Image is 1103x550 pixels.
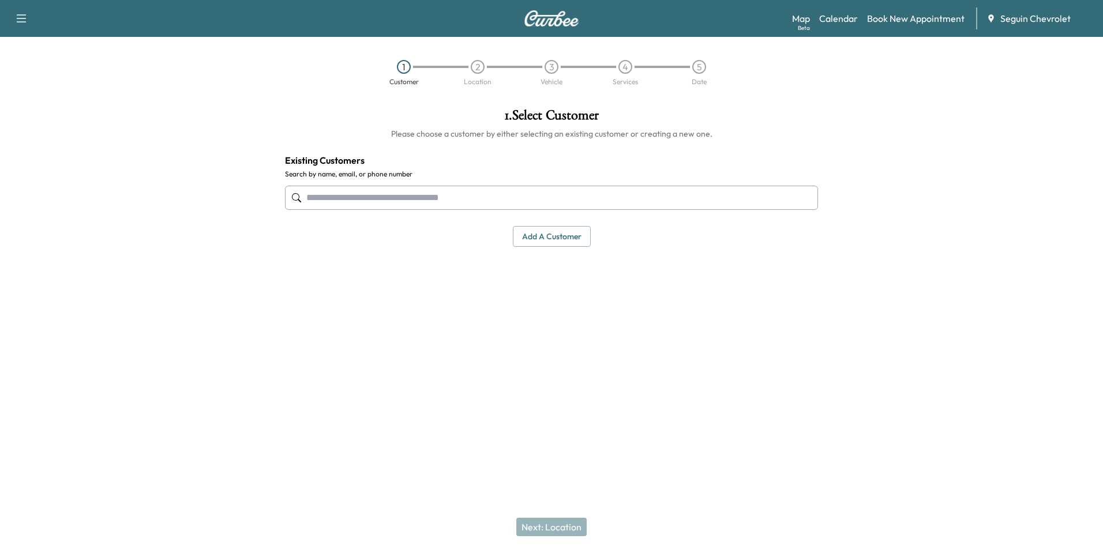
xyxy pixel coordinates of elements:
[618,60,632,74] div: 4
[285,128,818,140] h6: Please choose a customer by either selecting an existing customer or creating a new one.
[285,153,818,167] h4: Existing Customers
[524,10,579,27] img: Curbee Logo
[867,12,965,25] a: Book New Appointment
[692,78,707,85] div: Date
[1000,12,1071,25] span: Seguin Chevrolet
[692,60,706,74] div: 5
[397,60,411,74] div: 1
[471,60,485,74] div: 2
[545,60,558,74] div: 3
[541,78,562,85] div: Vehicle
[613,78,638,85] div: Services
[513,226,591,247] button: Add a customer
[285,108,818,128] h1: 1 . Select Customer
[389,78,419,85] div: Customer
[285,169,818,179] label: Search by name, email, or phone number
[464,78,492,85] div: Location
[798,24,810,32] div: Beta
[819,12,858,25] a: Calendar
[792,12,810,25] a: MapBeta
